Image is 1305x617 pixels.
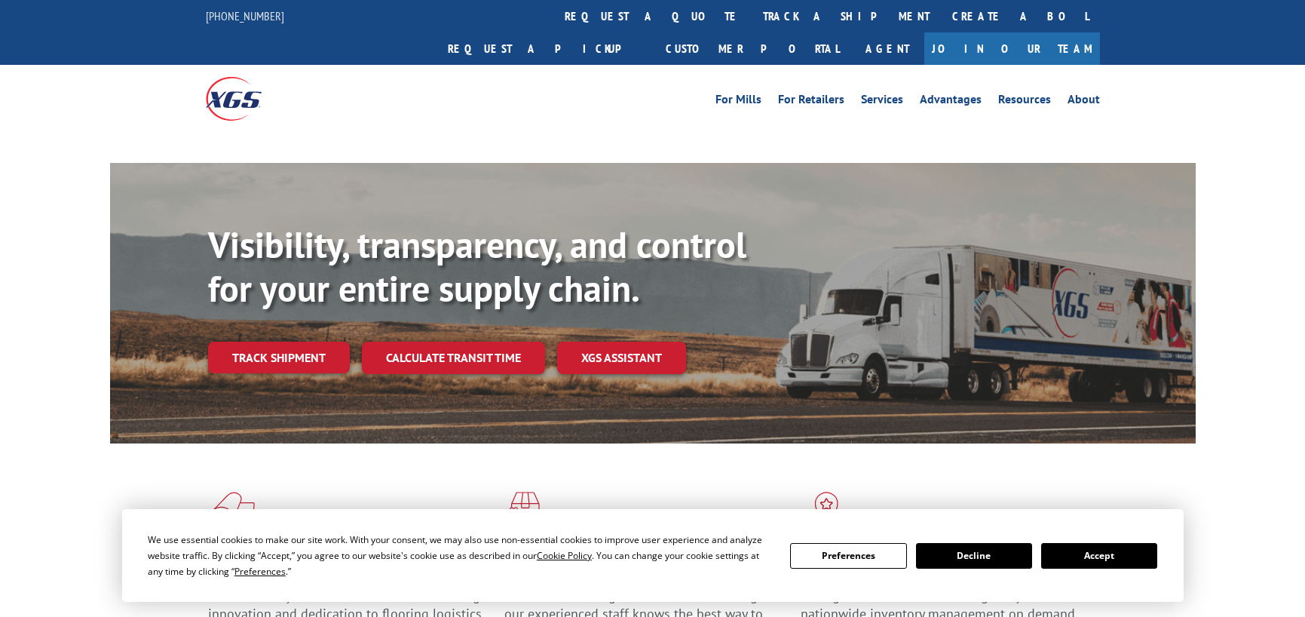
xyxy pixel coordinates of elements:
[504,492,540,531] img: xgs-icon-focused-on-flooring-red
[537,549,592,562] span: Cookie Policy
[998,94,1051,110] a: Resources
[208,342,350,373] a: Track shipment
[790,543,906,569] button: Preferences
[801,492,853,531] img: xgs-icon-flagship-distribution-model-red
[437,32,654,65] a: Request a pickup
[208,492,255,531] img: xgs-icon-total-supply-chain-intelligence-red
[850,32,924,65] a: Agent
[715,94,761,110] a: For Mills
[916,543,1032,569] button: Decline
[362,342,545,374] a: Calculate transit time
[234,565,286,578] span: Preferences
[778,94,844,110] a: For Retailers
[148,532,772,579] div: We use essential cookies to make our site work. With your consent, we may also use non-essential ...
[557,342,686,374] a: XGS ASSISTANT
[920,94,982,110] a: Advantages
[924,32,1100,65] a: Join Our Team
[654,32,850,65] a: Customer Portal
[1041,543,1157,569] button: Accept
[208,221,746,312] b: Visibility, transparency, and control for your entire supply chain.
[1068,94,1100,110] a: About
[122,509,1184,602] div: Cookie Consent Prompt
[861,94,903,110] a: Services
[206,8,284,23] a: [PHONE_NUMBER]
